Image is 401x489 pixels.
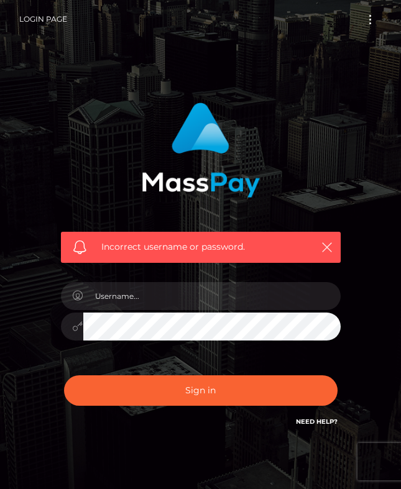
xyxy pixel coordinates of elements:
[296,418,338,426] a: Need Help?
[83,282,341,310] input: Username...
[64,375,338,406] button: Sign in
[359,11,382,28] button: Toggle navigation
[19,6,67,32] a: Login Page
[101,240,303,254] span: Incorrect username or password.
[142,103,260,198] img: MassPay Login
